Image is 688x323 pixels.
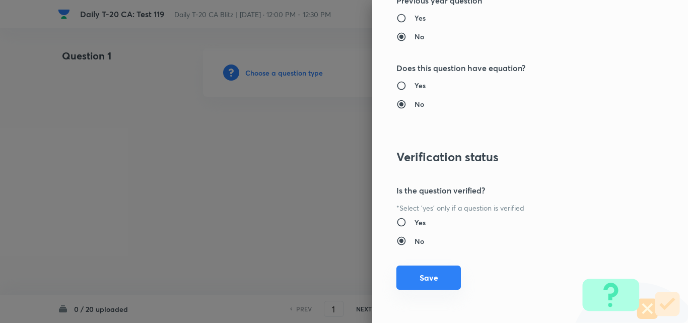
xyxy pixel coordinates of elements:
h5: Is the question verified? [396,184,630,197]
h3: Verification status [396,150,630,164]
h6: Yes [415,217,426,228]
h5: Does this question have equation? [396,62,630,74]
h6: No [415,99,424,109]
h6: Yes [415,80,426,91]
h6: No [415,31,424,42]
p: *Select 'yes' only if a question is verified [396,203,630,213]
h6: Yes [415,13,426,23]
h6: No [415,236,424,246]
button: Save [396,266,461,290]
